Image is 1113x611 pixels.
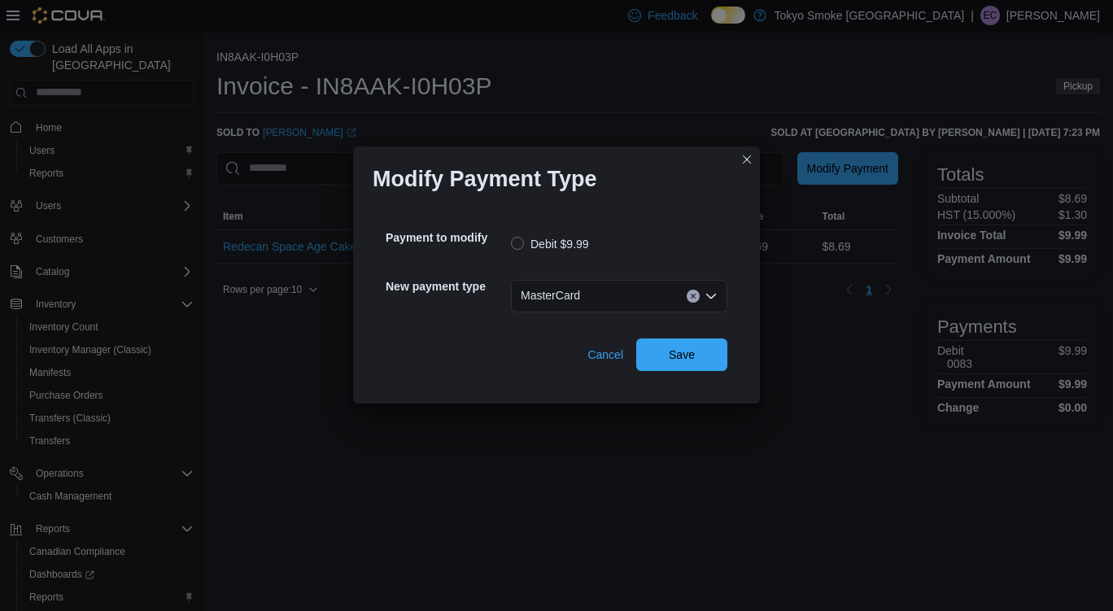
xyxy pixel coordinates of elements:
[737,150,757,169] button: Closes this modal window
[687,290,700,303] button: Clear input
[669,347,695,363] span: Save
[705,290,718,303] button: Open list of options
[386,221,508,254] h5: Payment to modify
[587,286,588,306] input: Accessible screen reader label
[521,286,580,305] span: MasterCard
[636,338,727,371] button: Save
[511,234,589,254] label: Debit $9.99
[587,347,623,363] span: Cancel
[581,338,630,371] button: Cancel
[373,166,597,192] h1: Modify Payment Type
[386,270,508,303] h5: New payment type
